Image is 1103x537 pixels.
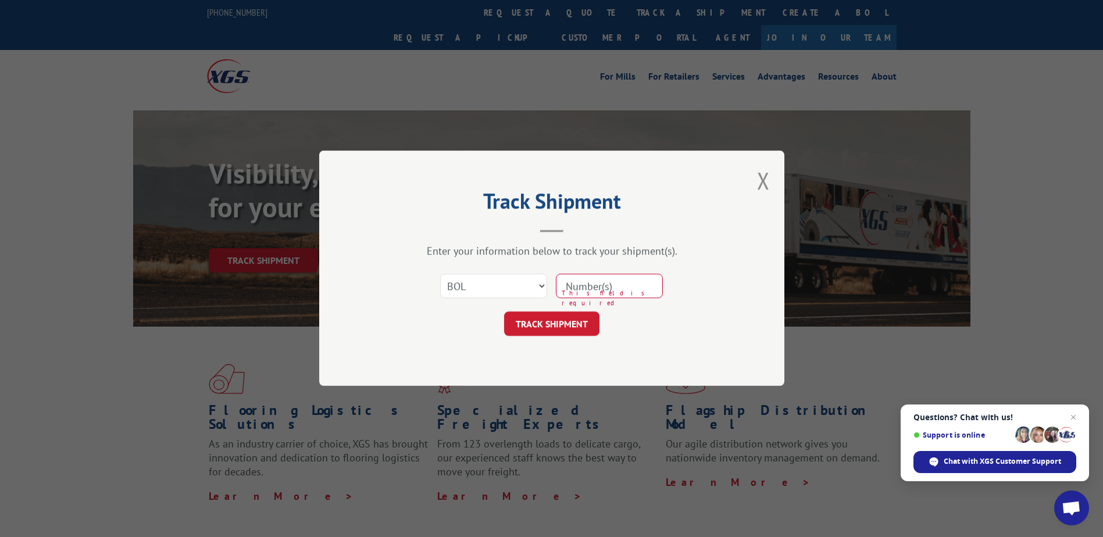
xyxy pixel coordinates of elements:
[913,413,1076,422] span: Questions? Chat with us!
[913,451,1076,473] div: Chat with XGS Customer Support
[944,456,1061,467] span: Chat with XGS Customer Support
[1066,410,1080,424] span: Close chat
[1054,491,1089,525] div: Open chat
[757,165,770,196] button: Close modal
[377,245,726,258] div: Enter your information below to track your shipment(s).
[556,274,663,299] input: Number(s)
[913,431,1011,439] span: Support is online
[504,312,599,336] button: TRACK SHIPMENT
[562,289,663,308] span: This field is required
[377,193,726,215] h2: Track Shipment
